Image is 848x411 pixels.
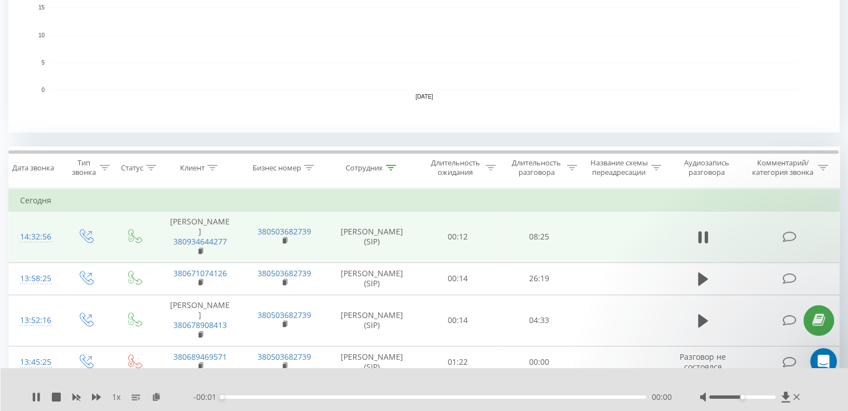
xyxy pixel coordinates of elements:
a: 380934644277 [173,236,227,247]
iframe: Intercom live chat [810,348,837,375]
td: 04:33 [498,295,579,346]
td: [PERSON_NAME] [158,295,242,346]
text: 10 [38,32,45,38]
a: 380503682739 [258,226,311,237]
div: 13:45:25 [20,351,50,373]
span: 1 x [112,392,120,403]
div: Accessibility label [740,395,744,399]
a: 380503682739 [258,268,311,278]
td: Сегодня [9,189,840,212]
td: 00:14 [418,262,498,295]
div: Статус [121,163,143,173]
div: Длительность разговора [508,158,564,177]
td: 00:00 [498,346,579,378]
td: 00:14 [418,295,498,346]
td: [PERSON_NAME] [158,212,242,263]
div: Длительность ожидания [428,158,483,177]
td: 26:19 [498,262,579,295]
div: Бизнес номер [253,163,301,173]
a: 380689469571 [173,351,227,362]
a: 380671074126 [173,268,227,278]
span: - 00:01 [193,392,222,403]
td: [PERSON_NAME] (SIP) [327,212,418,263]
text: 5 [41,60,45,66]
span: 00:00 [652,392,672,403]
div: Дата звонка [12,163,54,173]
text: 15 [38,5,45,11]
td: [PERSON_NAME] (SIP) [327,346,418,378]
a: 380503682739 [258,351,311,362]
div: 13:58:25 [20,268,50,290]
a: 380678908413 [173,320,227,330]
div: Клиент [180,163,205,173]
text: [DATE] [415,94,433,100]
td: [PERSON_NAME] (SIP) [327,295,418,346]
div: Комментарий/категория звонка [750,158,815,177]
div: Сотрудник [346,163,383,173]
div: 13:52:16 [20,310,50,331]
td: [PERSON_NAME] (SIP) [327,262,418,295]
div: Название схемы переадресации [590,158,648,177]
div: 14:32:56 [20,226,50,248]
td: 00:12 [418,212,498,263]
td: 08:25 [498,212,579,263]
a: 380503682739 [258,310,311,320]
div: Accessibility label [220,395,224,399]
div: Аудиозапись разговора [674,158,739,177]
span: Разговор не состоялся [680,351,726,372]
div: Тип звонка [70,158,96,177]
text: 0 [41,87,45,93]
td: 01:22 [418,346,498,378]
